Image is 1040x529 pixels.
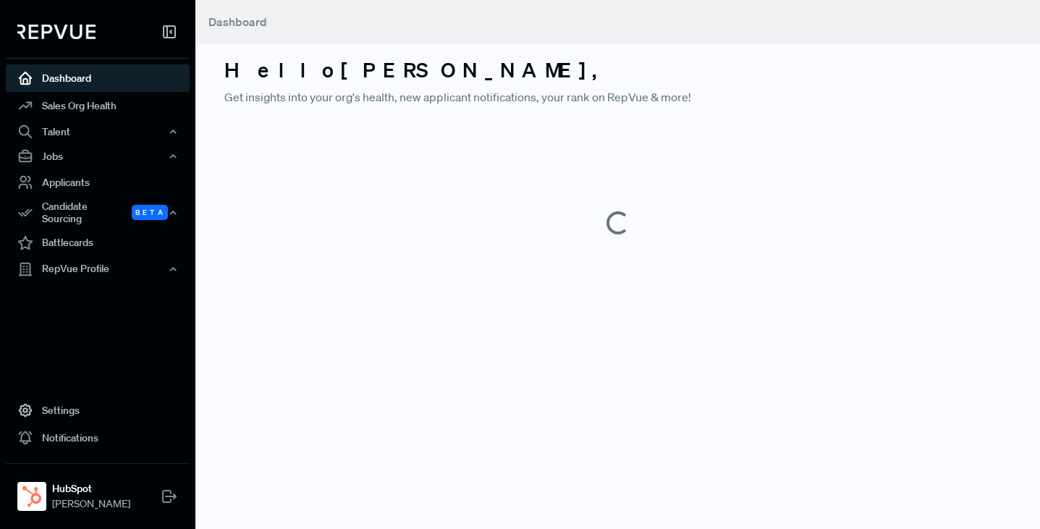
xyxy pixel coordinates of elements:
[6,64,190,92] a: Dashboard
[6,144,190,169] button: Jobs
[52,481,130,496] strong: HubSpot
[208,14,267,29] span: Dashboard
[6,119,190,144] button: Talent
[20,485,43,508] img: HubSpot
[6,229,190,257] a: Battlecards
[224,88,1011,106] p: Get insights into your org's health, new applicant notifications, your rank on RepVue & more!
[224,58,1011,82] h3: Hello [PERSON_NAME] ,
[6,424,190,452] a: Notifications
[6,92,190,119] a: Sales Org Health
[17,25,96,39] img: RepVue
[6,397,190,424] a: Settings
[52,496,130,512] span: [PERSON_NAME]
[6,463,190,517] a: HubSpotHubSpot[PERSON_NAME]
[6,169,190,196] a: Applicants
[6,196,190,229] div: Candidate Sourcing
[6,196,190,229] button: Candidate Sourcing Beta
[132,205,168,220] span: Beta
[6,257,190,282] button: RepVue Profile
